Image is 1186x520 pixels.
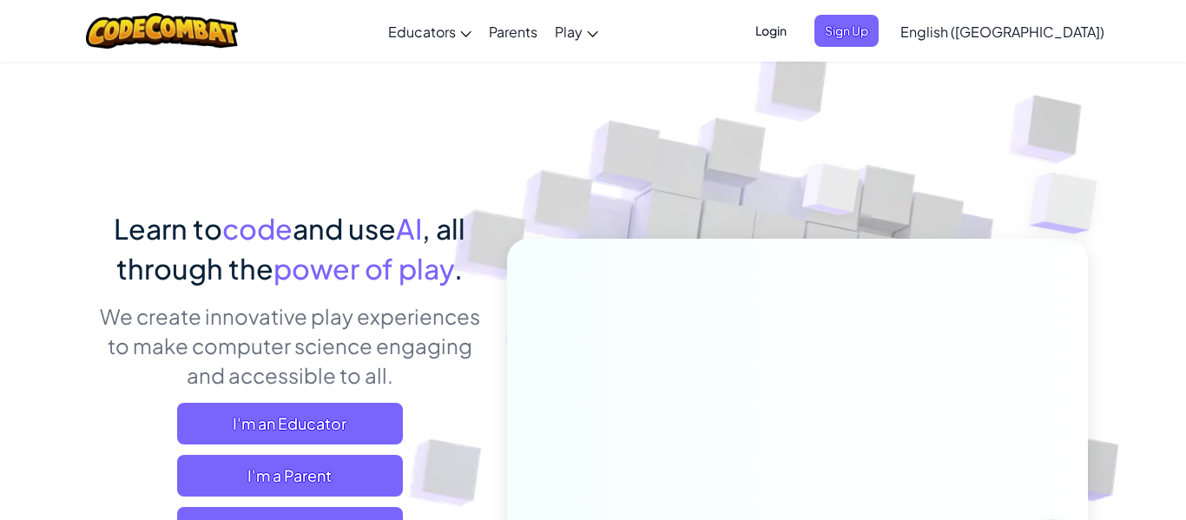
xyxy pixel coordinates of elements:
[892,8,1113,55] a: English ([GEOGRAPHIC_DATA])
[273,251,454,286] span: power of play
[900,23,1104,41] span: English ([GEOGRAPHIC_DATA])
[480,8,546,55] a: Parents
[86,13,238,49] img: CodeCombat logo
[222,211,293,246] span: code
[995,130,1145,277] img: Overlap cubes
[293,211,396,246] span: and use
[546,8,607,55] a: Play
[745,15,797,47] button: Login
[454,251,463,286] span: .
[388,23,456,41] span: Educators
[177,403,403,444] a: I'm an Educator
[379,8,480,55] a: Educators
[98,301,481,390] p: We create innovative play experiences to make computer science engaging and accessible to all.
[770,129,895,259] img: Overlap cubes
[814,15,879,47] button: Sign Up
[177,455,403,497] a: I'm a Parent
[114,211,222,246] span: Learn to
[555,23,583,41] span: Play
[396,211,422,246] span: AI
